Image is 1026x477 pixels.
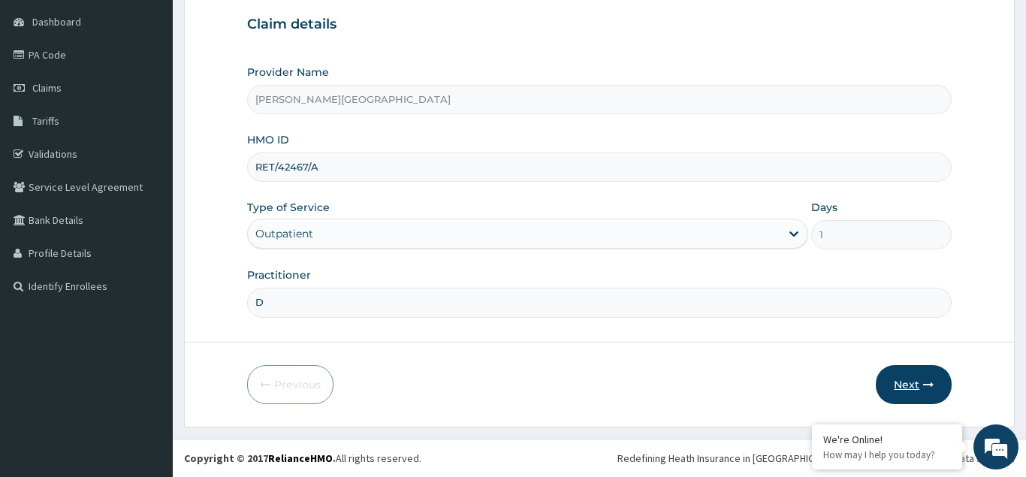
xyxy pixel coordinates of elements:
[32,114,59,128] span: Tariffs
[32,15,81,29] span: Dashboard
[811,200,837,215] label: Days
[247,288,952,317] input: Enter Name
[32,81,62,95] span: Claims
[8,318,286,370] textarea: Type your message and hit 'Enter'
[823,448,951,461] p: How may I help you today?
[247,365,333,404] button: Previous
[28,75,61,113] img: d_794563401_company_1708531726252_794563401
[268,451,333,465] a: RelianceHMO
[876,365,952,404] button: Next
[184,451,336,465] strong: Copyright © 2017 .
[255,226,313,241] div: Outpatient
[247,65,329,80] label: Provider Name
[173,439,1026,477] footer: All rights reserved.
[246,8,282,44] div: Minimize live chat window
[87,143,207,294] span: We're online!
[247,17,952,33] h3: Claim details
[247,152,952,182] input: Enter HMO ID
[247,132,289,147] label: HMO ID
[247,200,330,215] label: Type of Service
[247,267,311,282] label: Practitioner
[78,84,252,104] div: Chat with us now
[823,433,951,446] div: We're Online!
[617,451,1015,466] div: Redefining Heath Insurance in [GEOGRAPHIC_DATA] using Telemedicine and Data Science!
